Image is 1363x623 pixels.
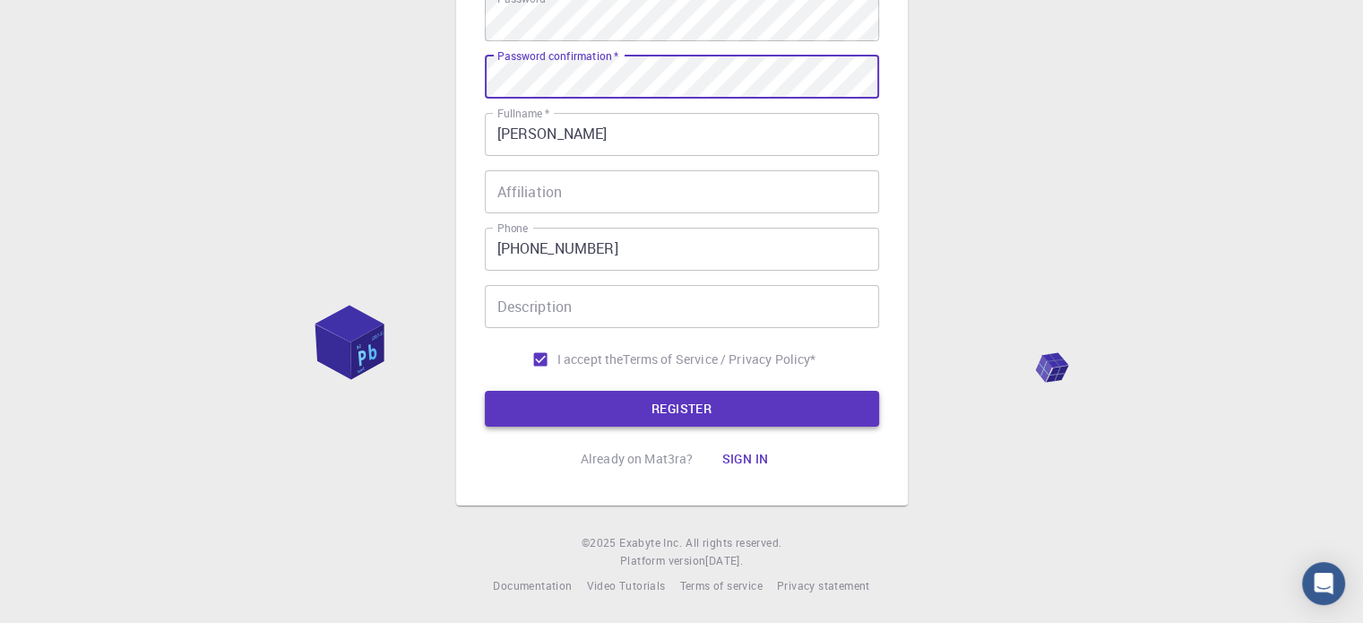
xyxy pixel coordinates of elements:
[686,534,781,552] span: All rights reserved.
[623,350,815,368] a: Terms of Service / Privacy Policy*
[707,441,782,477] button: Sign in
[497,221,528,236] label: Phone
[586,577,665,595] a: Video Tutorials
[623,350,815,368] p: Terms of Service / Privacy Policy *
[777,578,870,593] span: Privacy statement
[557,350,624,368] span: I accept the
[493,578,572,593] span: Documentation
[679,577,762,595] a: Terms of service
[705,552,743,570] a: [DATE].
[581,450,694,468] p: Already on Mat3ra?
[586,578,665,593] span: Video Tutorials
[485,391,879,427] button: REGISTER
[705,553,743,567] span: [DATE] .
[1302,562,1345,605] div: Open Intercom Messenger
[777,577,870,595] a: Privacy statement
[619,535,682,549] span: Exabyte Inc.
[619,534,682,552] a: Exabyte Inc.
[493,577,572,595] a: Documentation
[620,552,705,570] span: Platform version
[679,578,762,593] span: Terms of service
[497,48,618,64] label: Password confirmation
[582,534,619,552] span: © 2025
[497,106,549,121] label: Fullname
